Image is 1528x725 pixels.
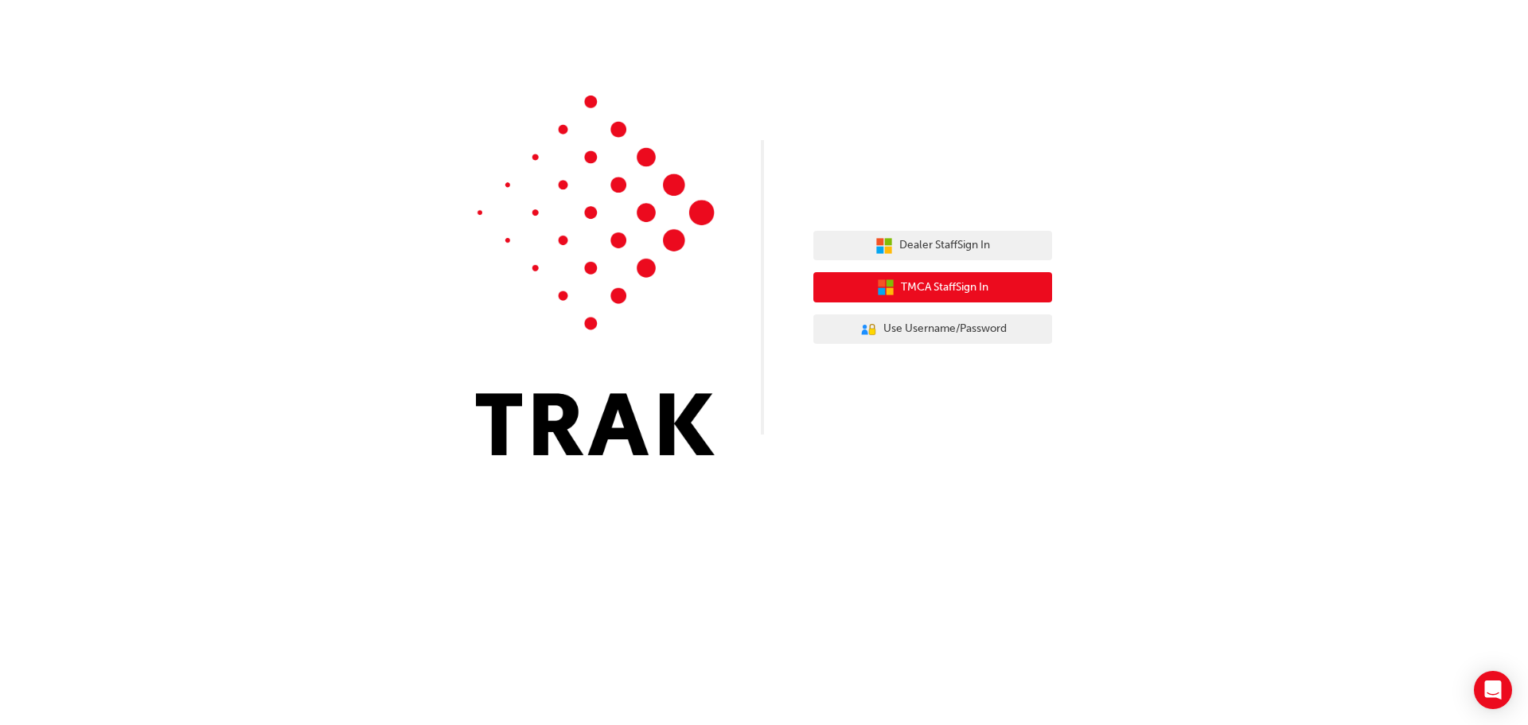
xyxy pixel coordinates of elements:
[1474,671,1512,709] div: Open Intercom Messenger
[813,231,1052,261] button: Dealer StaffSign In
[883,320,1007,338] span: Use Username/Password
[813,272,1052,302] button: TMCA StaffSign In
[901,279,988,297] span: TMCA Staff Sign In
[476,95,715,455] img: Trak
[813,314,1052,345] button: Use Username/Password
[899,236,990,255] span: Dealer Staff Sign In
